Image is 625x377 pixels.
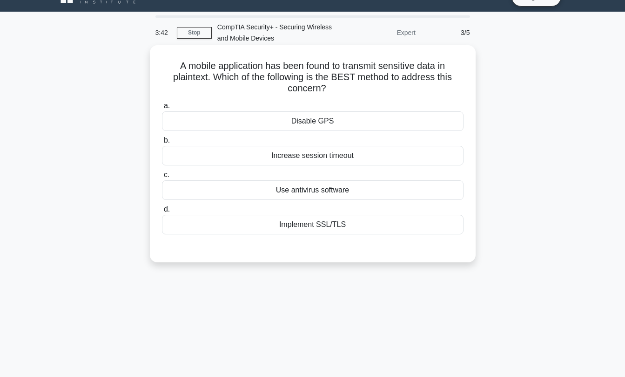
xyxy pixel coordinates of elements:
div: CompTIA Security+ - Securing Wireless and Mobile Devices [212,18,340,48]
span: c. [164,171,169,178]
div: Use antivirus software [162,180,464,200]
div: Implement SSL/TLS [162,215,464,234]
div: Expert [340,23,421,42]
span: d. [164,205,170,213]
div: Disable GPS [162,111,464,131]
div: 3/5 [421,23,476,42]
span: a. [164,102,170,110]
div: Increase session timeout [162,146,464,165]
div: 3:42 [150,23,177,42]
h5: A mobile application has been found to transmit sensitive data in plaintext. Which of the followi... [161,60,464,95]
span: b. [164,136,170,144]
a: Stop [177,27,212,39]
